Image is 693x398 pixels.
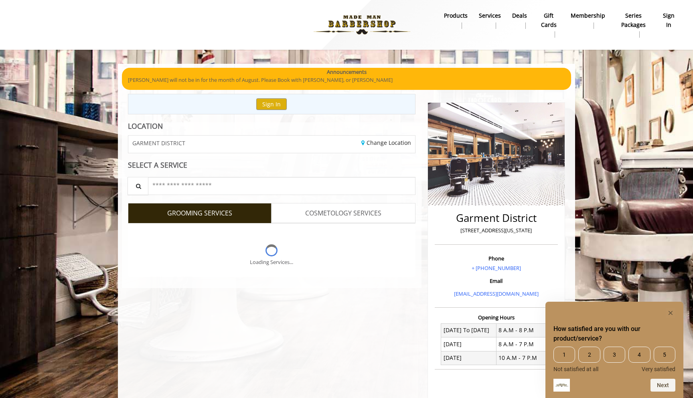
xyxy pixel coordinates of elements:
img: Made Man Barbershop logo [307,3,417,47]
span: 5 [654,347,675,363]
span: 3 [604,347,625,363]
span: Not satisfied at all [553,366,598,372]
a: Gift cardsgift cards [533,10,565,40]
div: How satisfied are you with our product/service? Select an option from 1 to 5, with 1 being Not sa... [553,308,675,392]
span: COSMETOLOGY SERVICES [305,208,381,219]
b: Services [479,11,501,20]
a: sign insign in [657,10,681,31]
div: SELECT A SERVICE [128,161,415,169]
span: 1 [553,347,575,363]
a: ServicesServices [473,10,507,31]
div: Loading Services... [250,258,293,266]
p: [STREET_ADDRESS][US_STATE] [437,226,556,235]
a: Productsproducts [438,10,473,31]
b: products [444,11,468,20]
td: 8 A.M - 7 P.M [496,337,551,351]
b: Series packages [616,11,651,29]
b: sign in [662,11,676,29]
a: Series packagesSeries packages [611,10,657,40]
p: [PERSON_NAME] will not be in for the month of August. Please Book with [PERSON_NAME], or [PERSON_... [128,76,565,84]
button: Hide survey [666,308,675,318]
td: [DATE] [441,337,496,351]
td: [DATE] To [DATE] [441,323,496,337]
h3: Email [437,278,556,284]
a: MembershipMembership [565,10,611,31]
span: 2 [578,347,600,363]
button: Next question [650,379,675,392]
b: Membership [571,11,605,20]
a: DealsDeals [507,10,533,31]
div: Grooming services [128,223,415,277]
td: [DATE] [441,351,496,365]
span: 4 [628,347,650,363]
b: LOCATION [128,121,163,131]
button: Service Search [128,177,148,195]
span: Very satisfied [642,366,675,372]
button: Sign In [256,98,287,110]
b: Announcements [327,68,367,76]
div: How satisfied are you with our product/service? Select an option from 1 to 5, with 1 being Not sa... [553,347,675,372]
td: 10 A.M - 7 P.M [496,351,551,365]
b: gift cards [538,11,559,29]
h3: Phone [437,256,556,261]
span: GROOMING SERVICES [167,208,232,219]
a: + [PHONE_NUMBER] [472,264,521,272]
h2: How satisfied are you with our product/service? Select an option from 1 to 5, with 1 being Not sa... [553,324,675,343]
a: Change Location [361,139,411,146]
span: GARMENT DISTRICT [132,140,185,146]
td: 8 A.M - 8 P.M [496,323,551,337]
h2: Garment District [437,212,556,224]
a: [EMAIL_ADDRESS][DOMAIN_NAME] [454,290,539,297]
h3: Opening Hours [435,315,558,320]
b: Deals [512,11,527,20]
